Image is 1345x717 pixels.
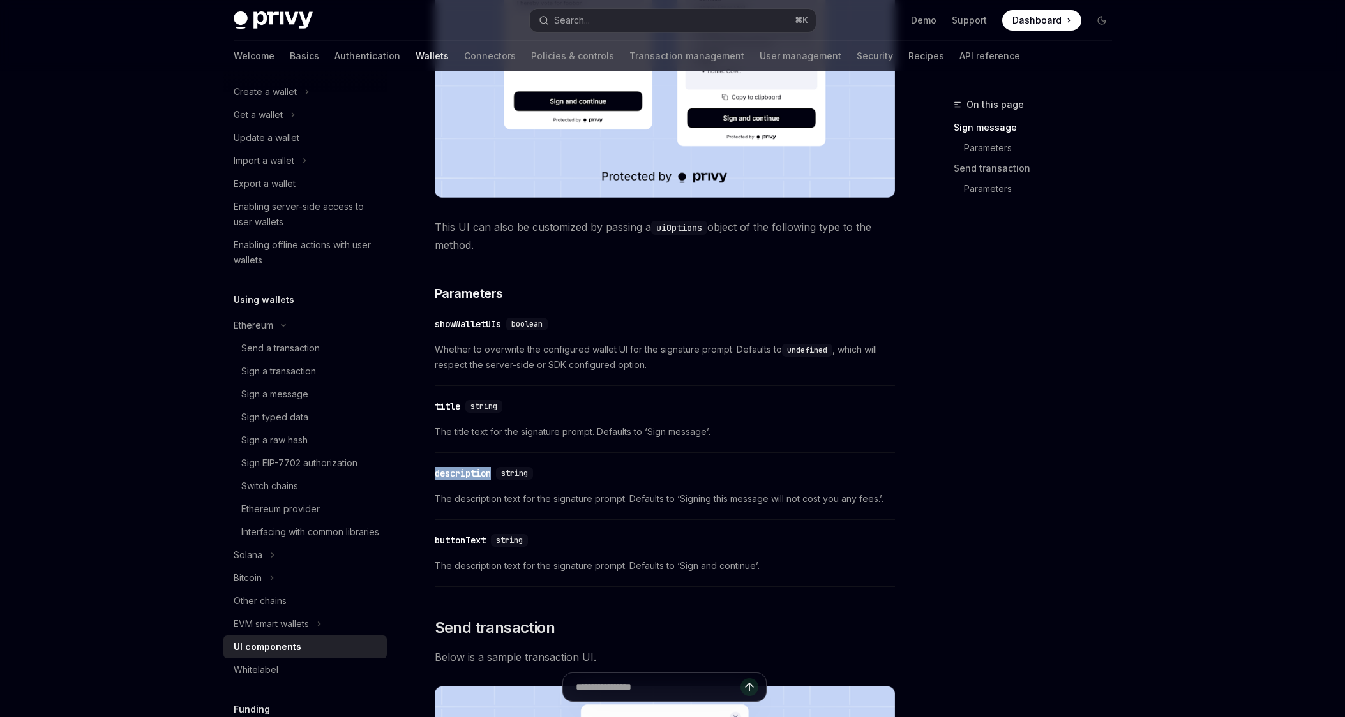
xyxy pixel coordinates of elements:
[223,233,387,272] a: Enabling offline actions with user wallets
[234,84,297,100] div: Create a wallet
[959,41,1020,71] a: API reference
[234,570,262,586] div: Bitcoin
[334,41,400,71] a: Authentication
[241,432,308,448] div: Sign a raw hash
[241,341,320,356] div: Send a transaction
[1012,14,1062,27] span: Dashboard
[629,41,744,71] a: Transaction management
[496,535,523,545] span: string
[223,658,387,681] a: Whitelabel
[554,13,590,28] div: Search...
[223,635,387,658] a: UI components
[223,80,387,103] button: Toggle Create a wallet section
[954,117,1122,138] a: Sign message
[954,179,1122,199] a: Parameters
[241,455,357,471] div: Sign EIP-7702 authorization
[857,41,893,71] a: Security
[416,41,449,71] a: Wallets
[234,547,262,563] div: Solana
[241,478,298,494] div: Switch chains
[782,344,832,357] code: undefined
[470,401,497,411] span: string
[740,678,758,696] button: Send message
[435,467,491,480] div: description
[241,364,316,379] div: Sign a transaction
[223,566,387,589] button: Toggle Bitcoin section
[435,424,895,440] span: The title text for the signature prompt. Defaults to ‘Sign message’.
[223,612,387,635] button: Toggle EVM smart wallets section
[223,149,387,172] button: Toggle Import a wallet section
[223,589,387,612] a: Other chains
[435,342,895,373] span: Whether to overwrite the configured wallet UI for the signature prompt. Defaults to , which will ...
[290,41,319,71] a: Basics
[223,429,387,452] a: Sign a raw hash
[954,138,1122,158] a: Parameters
[223,475,387,498] a: Switch chains
[241,410,308,425] div: Sign typed data
[234,593,287,609] div: Other chains
[223,452,387,475] a: Sign EIP-7702 authorization
[908,41,944,71] a: Recipes
[223,406,387,429] a: Sign typed data
[234,702,270,717] h5: Funding
[435,617,555,638] span: Send transaction
[530,9,816,32] button: Open search
[234,107,283,122] div: Get a wallet
[501,468,528,478] span: string
[223,195,387,233] a: Enabling server-side access to user wallets
[435,400,460,413] div: title
[234,176,296,191] div: Export a wallet
[795,15,808,26] span: ⌘ K
[435,558,895,573] span: The description text for the signature prompt. Defaults to ‘Sign and continue’.
[234,662,278,677] div: Whitelabel
[954,158,1122,179] a: Send transaction
[234,639,301,654] div: UI components
[1092,10,1112,31] button: Toggle dark mode
[435,285,503,302] span: Parameters
[223,172,387,195] a: Export a wallet
[511,319,543,329] span: boolean
[234,292,294,307] h5: Using wallets
[223,337,387,360] a: Send a transaction
[435,318,501,330] div: showWalletUIs
[223,383,387,406] a: Sign a message
[223,314,387,337] button: Toggle Ethereum section
[234,318,273,333] div: Ethereum
[223,103,387,126] button: Toggle Get a wallet section
[1002,10,1081,31] a: Dashboard
[234,237,379,268] div: Enabling offline actions with user wallets
[966,97,1024,112] span: On this page
[435,534,486,547] div: buttonText
[223,498,387,521] a: Ethereum provider
[760,41,841,71] a: User management
[576,673,740,701] input: Ask a question...
[651,221,707,235] code: uiOptions
[952,14,987,27] a: Support
[435,218,895,254] span: This UI can also be customized by passing a object of the following type to the method.
[435,491,895,506] span: The description text for the signature prompt. Defaults to ‘Signing this message will not cost yo...
[241,387,308,402] div: Sign a message
[234,130,299,145] div: Update a wallet
[223,521,387,543] a: Interfacing with common libraries
[241,501,320,517] div: Ethereum provider
[911,14,936,27] a: Demo
[435,648,895,666] span: Below is a sample transaction UI.
[234,11,313,29] img: dark logo
[234,616,309,632] div: EVM smart wallets
[241,524,379,540] div: Interfacing with common libraries
[223,360,387,383] a: Sign a transaction
[223,126,387,149] a: Update a wallet
[464,41,516,71] a: Connectors
[234,199,379,230] div: Enabling server-side access to user wallets
[234,41,274,71] a: Welcome
[223,543,387,566] button: Toggle Solana section
[234,153,294,168] div: Import a wallet
[531,41,614,71] a: Policies & controls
